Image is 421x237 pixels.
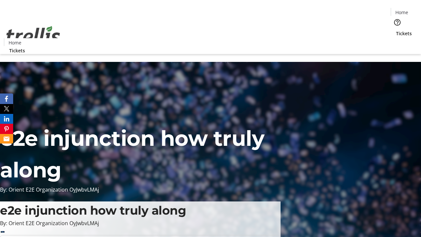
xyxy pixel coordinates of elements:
[391,30,417,37] a: Tickets
[395,9,408,16] span: Home
[4,47,30,54] a: Tickets
[4,19,62,52] img: Orient E2E Organization OyJwbvLMAj's Logo
[4,39,25,46] a: Home
[391,37,404,50] button: Cart
[396,30,412,37] span: Tickets
[9,47,25,54] span: Tickets
[391,9,412,16] a: Home
[391,16,404,29] button: Help
[9,39,21,46] span: Home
